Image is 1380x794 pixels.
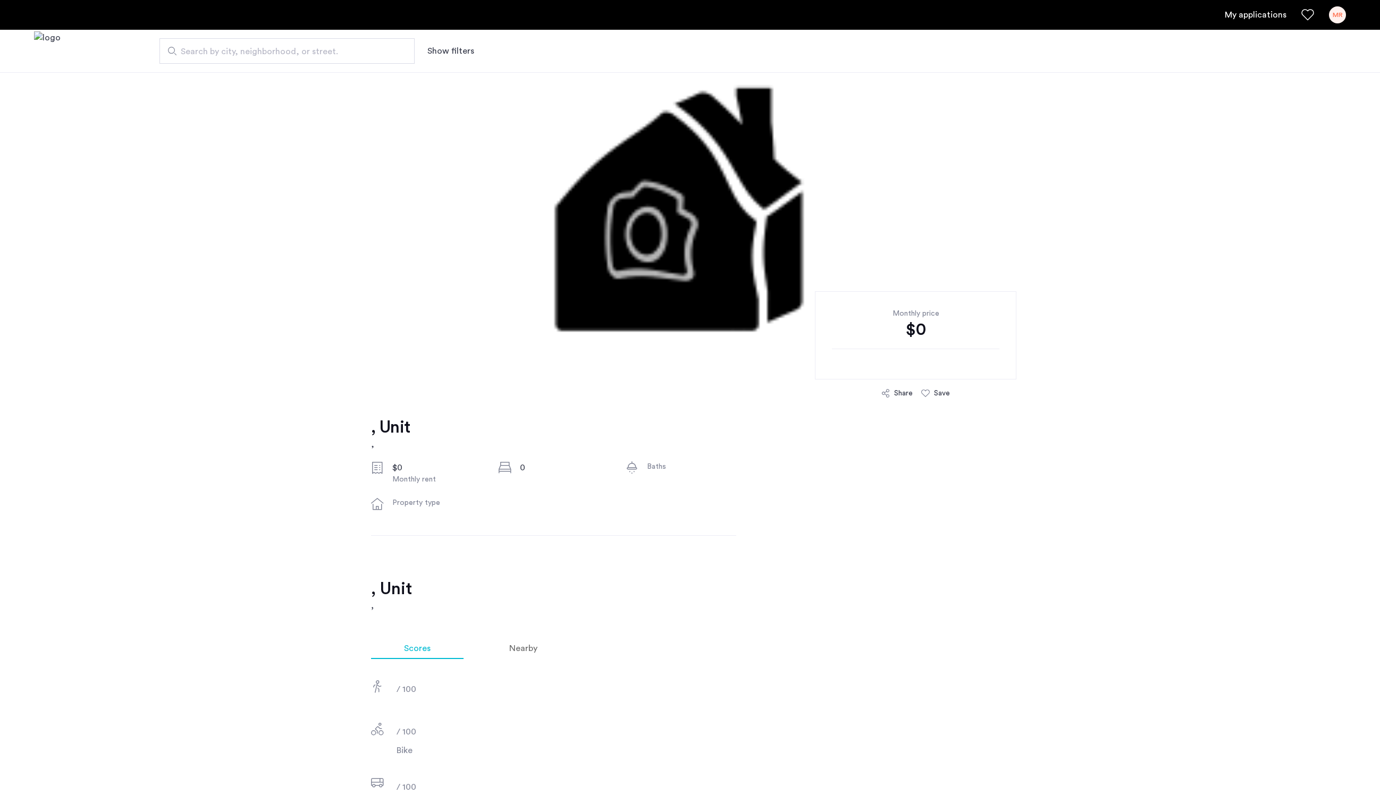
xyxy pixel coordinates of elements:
img: score [371,723,384,736]
a: , Unit, [371,417,410,451]
h1: , Unit [371,417,410,438]
span: Search by city, neighborhood, or street. [181,45,385,58]
a: My application [1225,9,1286,21]
h2: , Unit [371,578,1009,599]
h2: , [371,438,410,451]
div: $0 [832,319,999,340]
span: / 100 [397,728,416,736]
img: score [371,778,384,788]
span: / 100 [397,783,416,791]
img: 1.gif [248,72,1131,391]
div: Monthly price [832,308,999,319]
span: Scores [404,644,431,653]
span: Bike [397,744,570,757]
button: Show or hide filters [427,45,474,57]
div: Share [894,388,913,399]
div: Monthly rent [392,474,482,485]
img: score [373,680,382,693]
a: Favorites [1301,9,1314,21]
div: 0 [520,461,609,474]
span: / 100 [397,685,416,694]
div: MR [1329,6,1346,23]
input: Apartment Search [159,38,415,64]
div: Save [934,388,950,399]
span: Nearby [509,644,537,653]
h3: , [371,599,1009,612]
div: Baths [647,461,736,472]
img: logo [34,31,61,71]
div: Property type [392,497,482,508]
div: $0 [392,461,482,474]
a: Cazamio logo [34,31,61,71]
